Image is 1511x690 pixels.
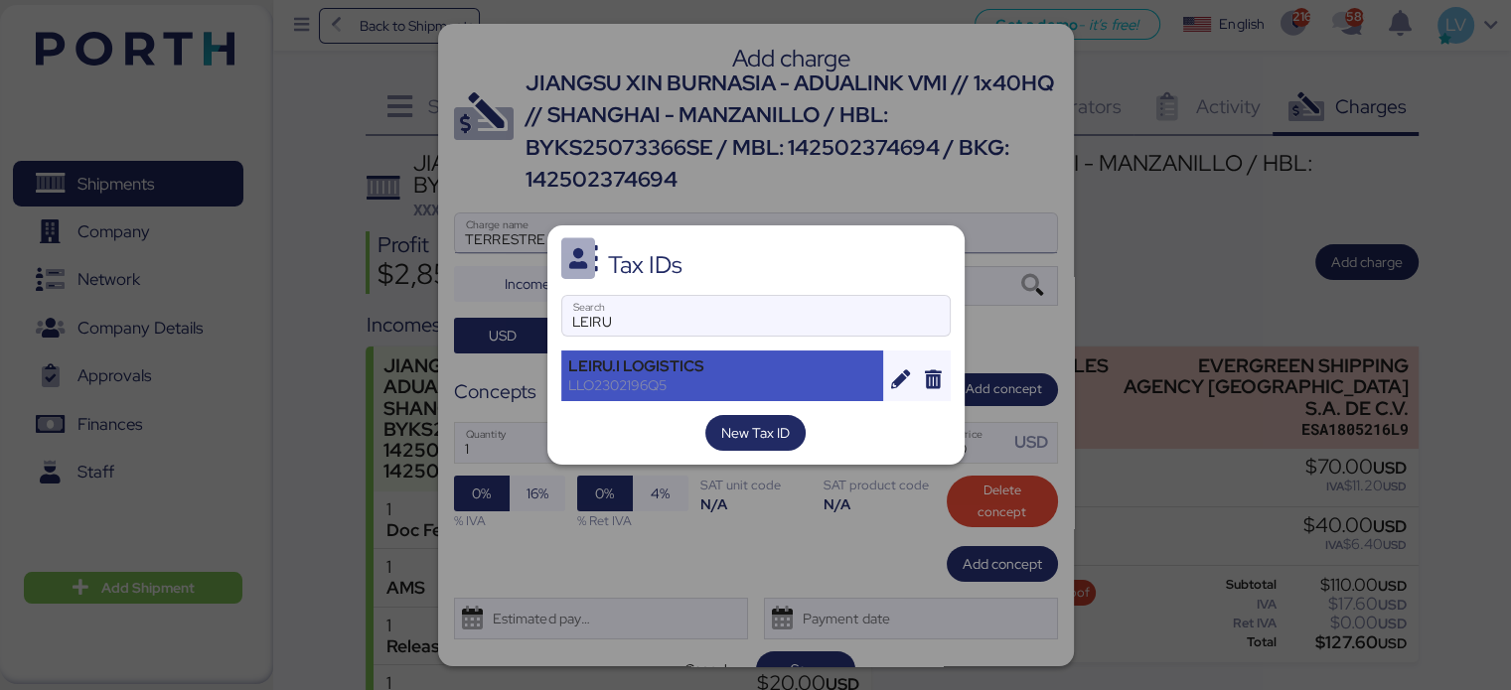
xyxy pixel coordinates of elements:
[568,357,877,375] div: LEIRU.I LOGISTICS
[705,415,806,451] button: New Tax ID
[562,296,950,336] input: Search
[608,256,682,274] div: Tax IDs
[721,421,790,445] span: New Tax ID
[568,376,877,394] div: LLO2302196Q5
